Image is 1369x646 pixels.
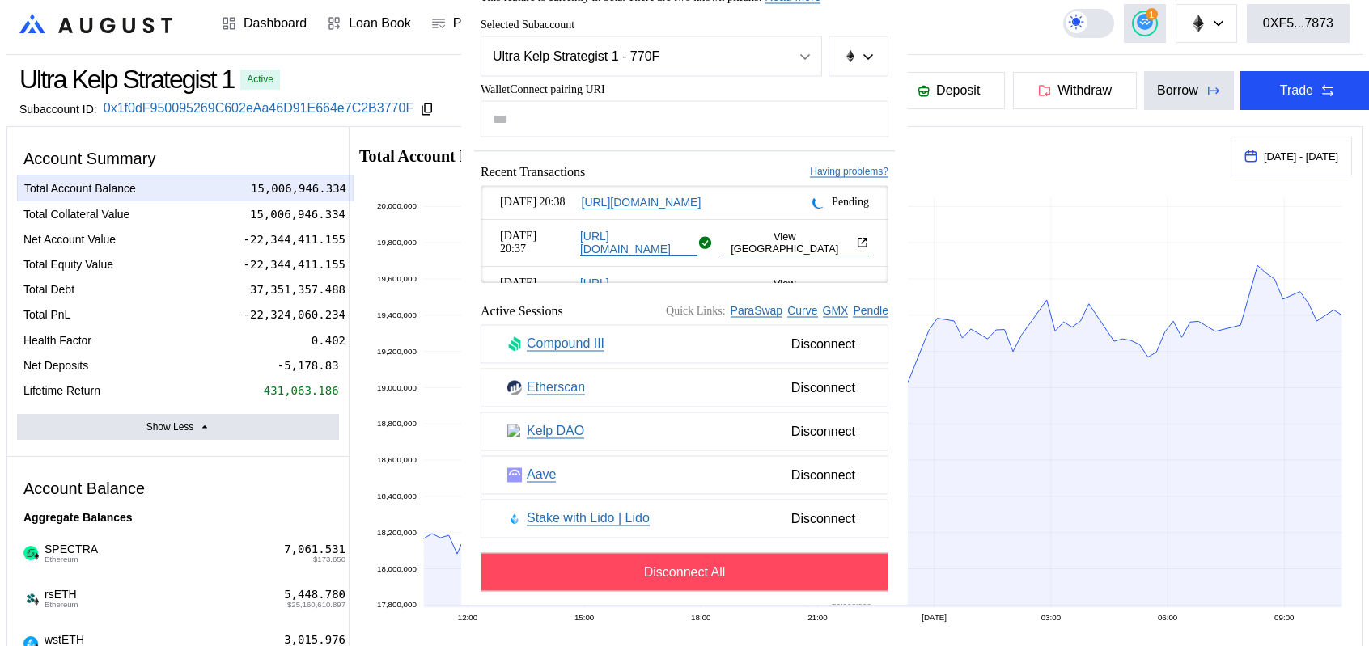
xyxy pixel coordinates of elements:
[481,36,822,76] button: Open menu
[785,505,862,532] span: Disconnect
[284,588,345,602] div: 5,448.780
[481,164,585,179] span: Recent Transactions
[19,65,234,95] div: Ultra Kelp Strategist 1
[507,336,522,351] img: Compound III
[807,613,828,622] text: 21:00
[17,143,339,175] div: Account Summary
[32,552,40,560] img: svg+xml,%3c
[377,600,417,609] text: 17,800,000
[481,499,888,538] button: Stake with Lido | LidoStake with Lido | LidoDisconnect
[853,304,888,318] a: Pendle
[377,455,417,464] text: 18,600,000
[719,277,869,301] button: View [GEOGRAPHIC_DATA]
[244,257,345,272] div: -22,344,411.155
[719,230,869,255] a: View [GEOGRAPHIC_DATA]
[278,358,345,373] div: -5,178.838
[507,511,522,526] img: Stake with Lido | Lido
[251,181,346,196] div: 15,006,946.334
[481,18,888,31] span: Selected Subaccount
[644,564,726,579] span: Disconnect All
[247,74,273,85] div: Active
[19,103,97,116] div: Subaccount ID:
[1157,83,1198,98] div: Borrow
[23,591,38,606] img: Icon___Dark.png
[287,601,345,609] span: $25,160,610.897
[785,330,862,357] span: Disconnect
[936,83,980,98] span: Deposit
[527,380,585,395] a: Etherscan
[38,543,98,564] span: SPECTRA
[377,274,417,283] text: 19,600,000
[377,383,417,392] text: 19,000,000
[500,196,575,209] span: [DATE] 20:38
[377,347,417,356] text: 19,200,000
[719,230,869,254] button: View [GEOGRAPHIC_DATA]
[17,505,339,530] div: Aggregate Balances
[481,552,888,591] button: Disconnect All
[527,424,584,439] a: Kelp DAO
[377,201,417,210] text: 20,000,000
[582,195,701,209] a: [URL][DOMAIN_NAME]
[481,368,888,407] button: EtherscanEtherscanDisconnect
[1158,613,1178,622] text: 06:00
[23,207,129,222] div: Total Collateral Value
[1041,613,1062,622] text: 03:00
[377,492,417,500] text: 18,400,000
[1189,15,1207,32] img: chain logo
[527,336,604,352] a: Compound III
[500,277,574,302] span: [DATE] 20:32
[507,467,522,482] img: Aave
[23,232,116,247] div: Net Account Value
[785,374,862,401] span: Disconnect
[377,564,417,573] text: 18,000,000
[580,229,697,255] a: [URL][DOMAIN_NAME]
[146,421,194,433] div: Show Less
[24,181,136,196] div: Total Account Balance
[45,555,98,564] span: Ethereum
[23,546,38,560] img: spectra.jpg
[23,257,113,272] div: Total Equity Value
[527,511,650,526] a: Stake with Lido | Lido
[691,613,711,622] text: 18:00
[844,49,857,62] img: chain logo
[250,207,345,222] div: 15,006,946.334
[250,282,345,297] div: 37,351,357.488
[481,82,888,95] span: WalletConnect pairing URI
[922,613,947,622] text: [DATE]
[507,424,522,438] img: Kelp DAO
[284,543,345,556] div: 7,061.531
[1280,83,1313,98] div: Trade
[481,303,563,318] span: Active Sessions
[812,195,869,209] div: Pending
[1149,10,1154,19] span: 1
[377,238,417,247] text: 19,800,000
[32,597,40,606] img: svg+xml,%3c
[1057,83,1112,98] span: Withdraw
[312,333,345,348] div: 0.402
[377,419,417,428] text: 18,800,000
[507,380,522,395] img: Etherscan
[359,148,1218,164] h2: Total Account Balance
[264,383,345,398] div: 431,063.186%
[785,461,862,488] span: Disconnect
[45,601,78,609] span: Ethereum
[666,304,726,317] span: Quick Links:
[244,307,345,322] div: -22,324,060.234
[104,101,413,116] a: 0x1f0dF950095269C602eAa46D91E664e7C2B3770F
[313,555,345,564] span: $173.650
[719,277,869,302] a: View [GEOGRAPHIC_DATA]
[500,230,574,255] span: [DATE] 20:37
[23,333,91,348] div: Health Factor
[244,16,307,31] div: Dashboard
[377,528,417,537] text: 18,200,000
[1274,613,1295,622] text: 09:00
[787,304,817,318] a: Curve
[829,36,888,76] button: chain logo
[349,16,411,31] div: Loan Book
[1264,150,1338,163] span: [DATE] - [DATE]
[580,276,697,302] a: [URL][DOMAIN_NAME]
[377,310,417,319] text: 19,400,000
[810,166,888,178] a: Having problems?
[823,304,849,318] a: GMX
[527,467,556,483] a: Aave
